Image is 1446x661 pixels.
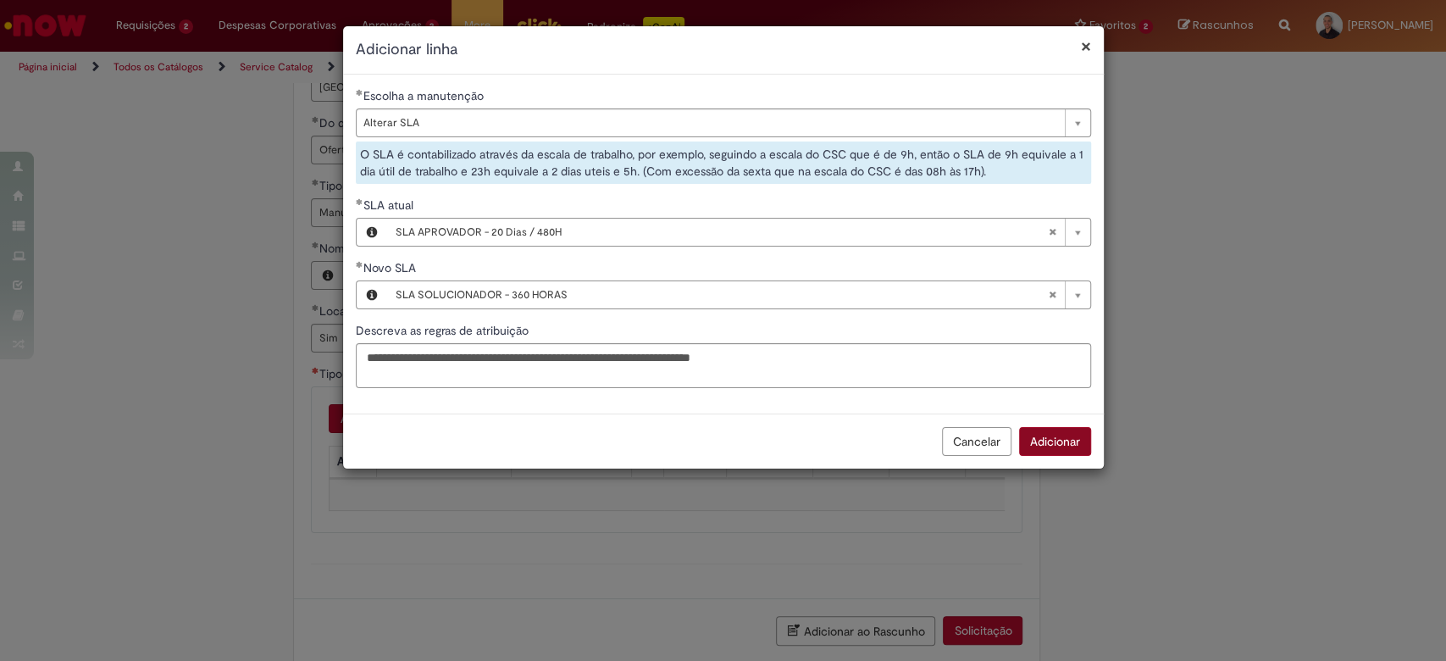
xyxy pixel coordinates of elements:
[356,89,363,96] span: Obrigatório Preenchido
[363,260,419,275] span: Novo SLA
[387,219,1090,246] a: SLA APROVADOR - 20 Dias / 480HLimpar campo SLA atual
[1019,427,1091,456] button: Adicionar
[356,142,1091,184] div: O SLA é contabilizado através da escala de trabalho, por exemplo, seguindo a escala do CSC que é ...
[396,281,1048,308] span: SLA SOLUCIONADOR - 360 HORAS
[1039,281,1065,308] abbr: Limpar campo Novo SLA
[363,88,487,103] span: Escolha a manutenção
[363,197,417,213] span: SLA atual
[396,219,1048,246] span: SLA APROVADOR - 20 Dias / 480H
[357,281,387,308] button: Novo SLA, Visualizar este registro SLA SOLUCIONADOR - 360 HORAS
[356,198,363,205] span: Obrigatório Preenchido
[1039,219,1065,246] abbr: Limpar campo SLA atual
[356,323,532,338] span: Descreva as regras de atribuição
[356,39,1091,61] h2: Adicionar linha
[357,219,387,246] button: SLA atual, Visualizar este registro SLA APROVADOR - 20 Dias / 480H
[356,343,1091,389] textarea: Descreva as regras de atribuição
[387,281,1090,308] a: SLA SOLUCIONADOR - 360 HORASLimpar campo Novo SLA
[363,109,1056,136] span: Alterar SLA
[942,427,1011,456] button: Cancelar
[356,261,363,268] span: Obrigatório Preenchido
[1081,37,1091,55] button: Fechar modal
